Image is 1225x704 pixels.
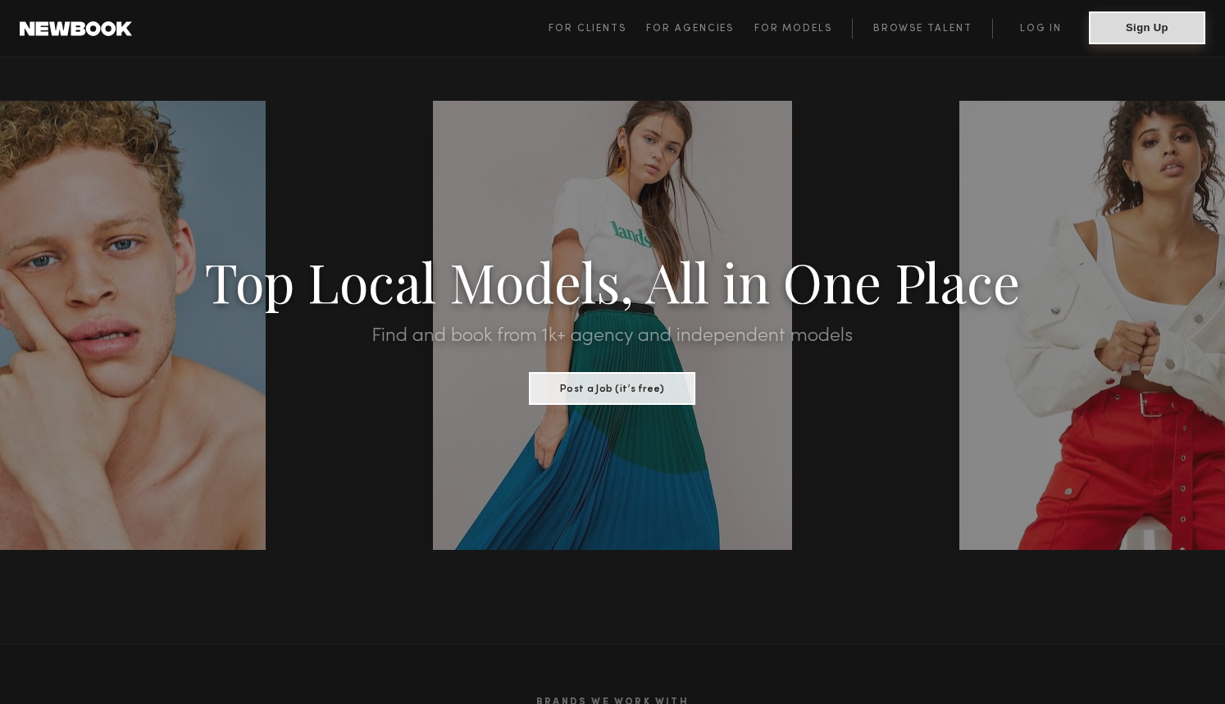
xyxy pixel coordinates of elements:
span: For Agencies [646,24,734,34]
button: Post a Job (it’s free) [529,372,695,405]
h1: Top Local Models, All in One Place [92,256,1133,307]
span: For Models [754,24,832,34]
a: For Clients [549,19,646,39]
h2: Find and book from 1k+ agency and independent models [92,326,1133,346]
a: Log in [992,19,1089,39]
a: Post a Job (it’s free) [529,378,695,396]
a: For Agencies [646,19,754,39]
span: For Clients [549,24,626,34]
a: For Models [754,19,853,39]
button: Sign Up [1089,11,1205,44]
a: Browse Talent [852,19,992,39]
